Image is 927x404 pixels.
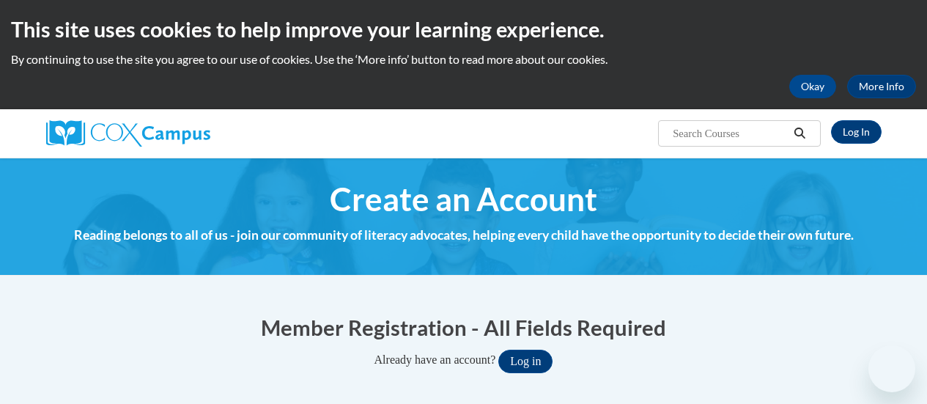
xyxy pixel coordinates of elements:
input: Search Courses [671,125,788,142]
iframe: Button to launch messaging window [868,345,915,392]
a: Log In [831,120,882,144]
h2: This site uses cookies to help improve your learning experience. [11,15,916,44]
span: Already have an account? [374,353,496,366]
img: Cox Campus [46,120,210,147]
h4: Reading belongs to all of us - join our community of literacy advocates, helping every child have... [46,226,882,245]
p: By continuing to use the site you agree to our use of cookies. Use the ‘More info’ button to read... [11,51,916,67]
button: Okay [789,75,836,98]
button: Search [788,125,810,142]
span: Create an Account [330,180,597,218]
a: More Info [847,75,916,98]
h1: Member Registration - All Fields Required [46,312,882,342]
button: Log in [498,350,553,373]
